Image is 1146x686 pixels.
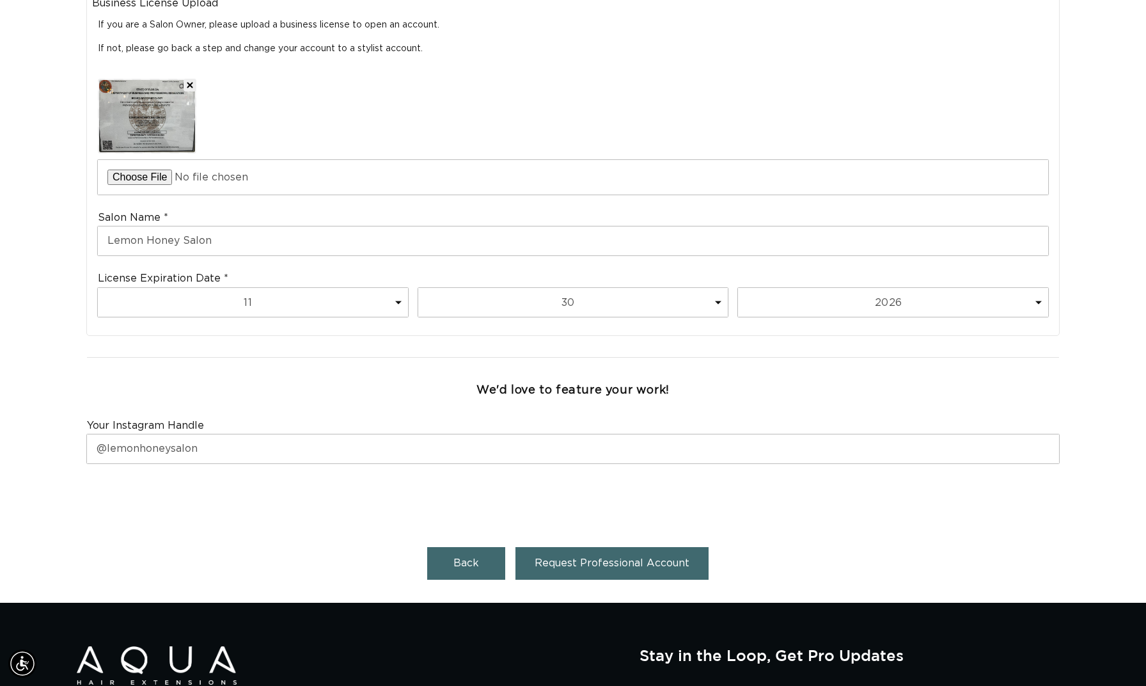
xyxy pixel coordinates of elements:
[8,650,36,678] div: Accessibility Menu
[98,19,1048,54] p: If you are a Salon Owner, please upload a business license to open an account. If not, please go ...
[973,548,1146,686] iframe: Chat Widget
[184,79,196,92] button: Remove file
[99,80,195,152] img: thumbnail.jpeg
[535,558,689,568] span: Request Professional Account
[427,547,505,580] button: Back
[476,383,670,398] h3: We'd love to feature your work!
[98,211,168,225] label: Salon Name
[640,646,1069,664] h2: Stay in the Loop, Get Pro Updates
[87,419,204,433] label: Your Instagram Handle
[98,272,228,285] label: License Expiration Date
[453,558,479,568] span: Back
[77,646,237,685] img: Aqua Hair Extensions
[87,435,1059,463] input: @handle
[515,547,709,580] button: Request Professional Account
